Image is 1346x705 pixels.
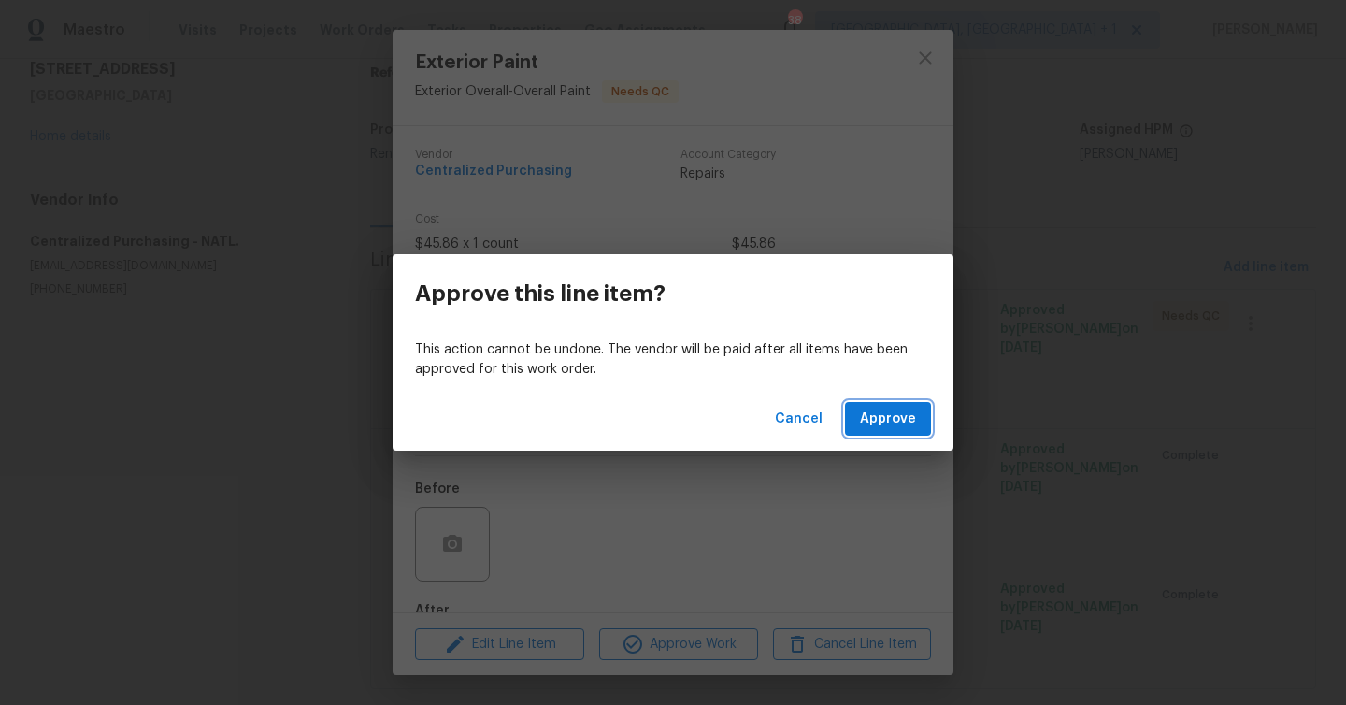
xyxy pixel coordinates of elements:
[415,340,931,380] p: This action cannot be undone. The vendor will be paid after all items have been approved for this...
[775,408,823,431] span: Cancel
[860,408,916,431] span: Approve
[767,402,830,437] button: Cancel
[845,402,931,437] button: Approve
[415,281,666,307] h3: Approve this line item?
